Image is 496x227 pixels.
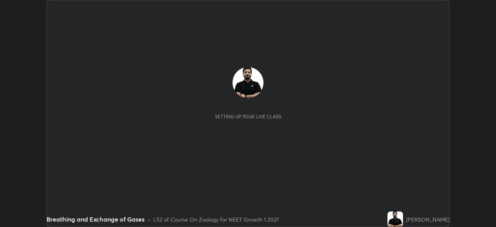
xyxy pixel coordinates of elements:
[215,114,281,120] div: Setting up your live class
[148,215,150,224] div: •
[46,215,145,224] div: Breathing and Exchange of Gases
[232,67,263,98] img: 54f690991e824e6993d50b0d6a1f1dc5.jpg
[387,211,403,227] img: 54f690991e824e6993d50b0d6a1f1dc5.jpg
[153,215,279,224] div: L52 of Course On Zoology for NEET Growth 1 2027
[406,215,449,224] div: [PERSON_NAME]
